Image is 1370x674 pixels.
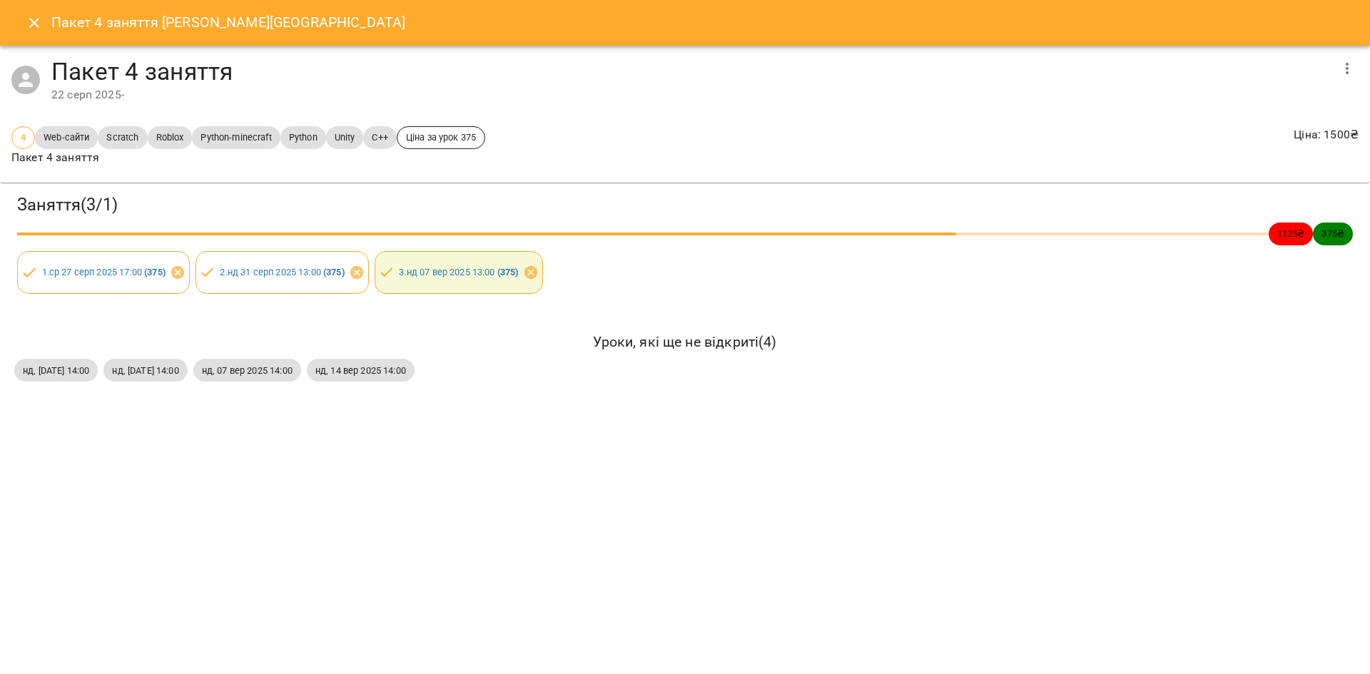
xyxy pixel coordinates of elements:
[51,86,1330,103] div: 22 серп 2025 -
[363,131,396,144] span: C++
[144,267,166,277] b: ( 375 )
[196,251,369,294] div: 2.нд 31 серп 2025 13:00 (375)
[307,364,415,377] span: нд, 14 вер 2025 14:00
[51,57,1330,86] h4: Пакет 4 заняття
[11,149,485,166] p: Пакет 4 заняття
[399,267,518,277] a: 3.нд 07 вер 2025 13:00 (375)
[497,267,519,277] b: ( 375 )
[17,251,190,294] div: 1.ср 27 серп 2025 17:00 (375)
[12,131,34,144] span: 4
[220,267,344,277] a: 2.нд 31 серп 2025 13:00 (375)
[51,11,406,34] h6: Пакет 4 заняття [PERSON_NAME][GEOGRAPHIC_DATA]
[1313,227,1353,240] span: 375 ₴
[193,364,301,377] span: нд, 07 вер 2025 14:00
[192,131,280,144] span: Python-minecraft
[280,131,326,144] span: Python
[323,267,345,277] b: ( 375 )
[103,364,187,377] span: нд, [DATE] 14:00
[42,267,166,277] a: 1.ср 27 серп 2025 17:00 (375)
[98,131,147,144] span: Scratch
[375,251,543,294] div: 3.нд 07 вер 2025 13:00 (375)
[14,331,1356,353] h6: Уроки, які ще не відкриті ( 4 )
[1294,126,1359,143] p: Ціна : 1500 ₴
[1269,227,1314,240] span: 1125 ₴
[397,131,484,144] span: Ціна за урок 375
[14,364,98,377] span: нд, [DATE] 14:00
[17,6,51,40] button: Close
[17,194,1353,216] h3: Заняття ( 3 / 1 )
[326,131,364,144] span: Unity
[148,131,193,144] span: Roblox
[35,131,98,144] span: Web-сайти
